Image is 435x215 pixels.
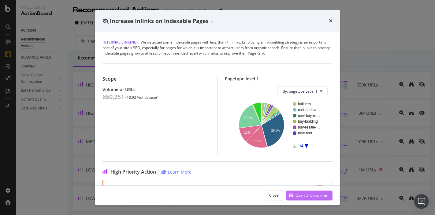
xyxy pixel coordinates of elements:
[298,120,318,124] text: buy-building
[269,193,279,198] div: Close
[286,190,333,200] button: Open URL Explorer
[102,40,137,45] span: Internal Linking
[296,193,328,198] div: Open URL Explorer
[102,94,124,101] div: 659,251
[168,169,191,175] div: Learn More
[110,169,156,175] span: High Priority Action
[225,76,333,82] div: Pagetype level 1
[253,140,262,143] text: 15.9%
[277,86,328,96] button: By: pagetype Level 1
[298,108,320,112] text: rent-dedica…
[125,96,158,100] div: ( 18.92 % of dataset )
[161,169,191,175] a: Learn More
[95,10,340,205] div: modal
[102,87,210,92] div: Volume of URLs
[283,89,318,94] span: By: pagetype Level 1
[102,76,210,82] div: Scope
[244,131,250,135] text: 11%
[244,116,252,120] text: 20.2%
[271,129,280,132] text: 29.5%
[298,102,311,106] text: builders
[414,194,429,209] div: Open Intercom Messenger
[211,21,214,23] img: Equal
[102,19,109,24] div: eye-slash
[298,114,320,118] text: new-buy-re…
[298,144,303,148] text: 1/4
[110,17,209,25] span: Increase Inlinks on Indexable Pages
[230,101,325,149] svg: A chart.
[329,17,333,25] div: times
[298,125,320,130] text: buy-resale-…
[138,40,140,45] span: |
[102,40,333,56] div: We detected some indexable pages with less than 4 inlinks. Employing a link-building strategy is ...
[264,190,284,200] button: Close
[298,131,312,136] text: new-rent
